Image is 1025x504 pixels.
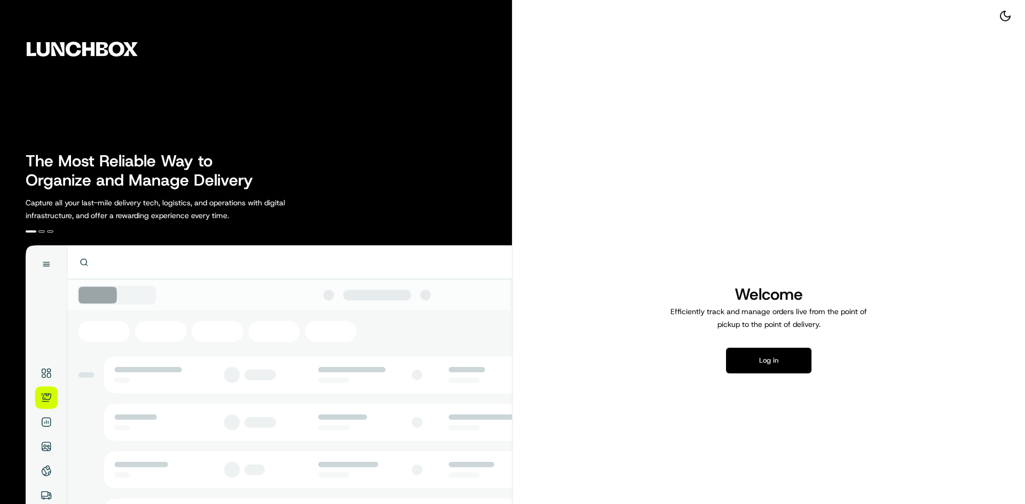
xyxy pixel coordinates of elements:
p: Capture all your last-mile delivery tech, logistics, and operations with digital infrastructure, ... [26,196,333,222]
p: Efficiently track and manage orders live from the point of pickup to the point of delivery. [666,305,871,331]
h1: Welcome [666,284,871,305]
h2: The Most Reliable Way to Organize and Manage Delivery [26,151,265,190]
button: Log in [726,348,811,373]
img: Company Logo [6,6,158,92]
